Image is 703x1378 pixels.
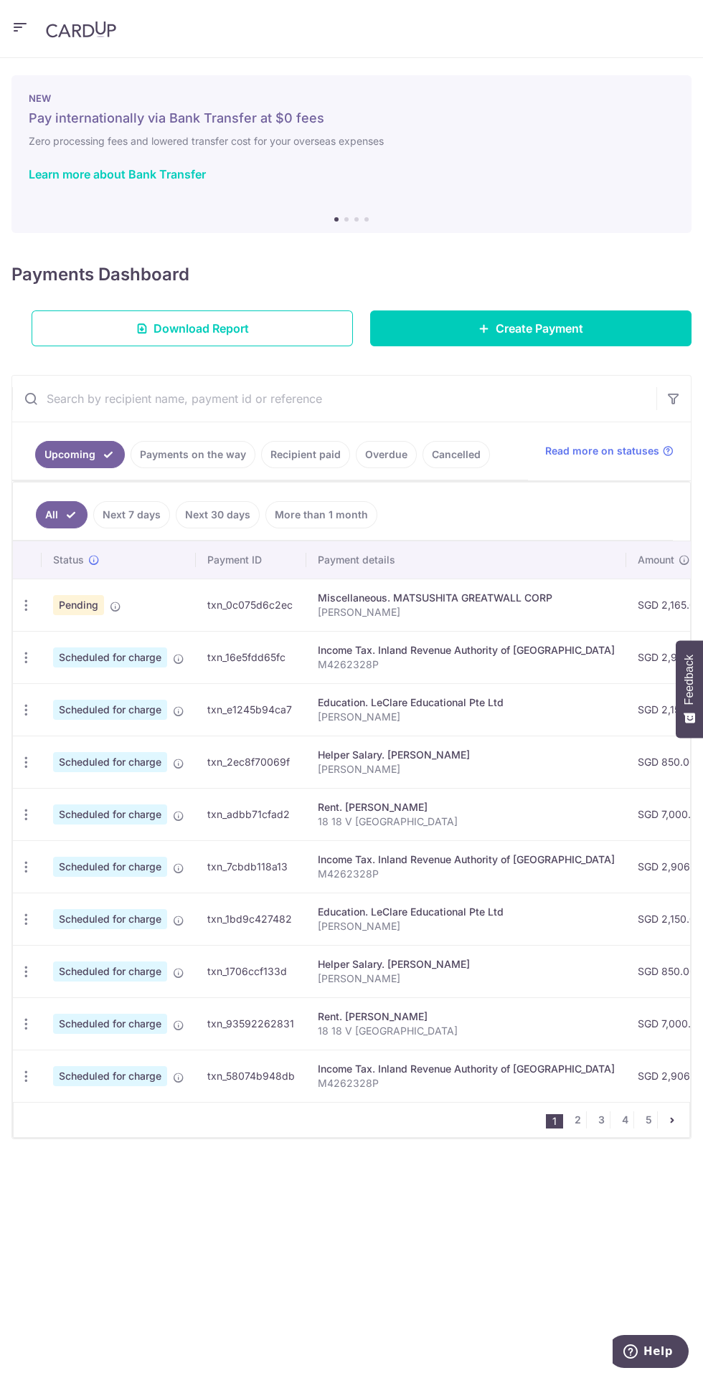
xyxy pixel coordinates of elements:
[318,605,615,619] p: [PERSON_NAME]
[53,553,84,567] span: Status
[196,631,306,683] td: txn_16e5fdd65fc
[370,310,692,346] a: Create Payment
[318,905,615,919] div: Education. LeClare Educational Pte Ltd
[46,21,116,38] img: CardUp
[29,167,206,181] a: Learn more about Bank Transfer
[683,655,696,705] span: Feedback
[593,1111,610,1128] a: 3
[318,748,615,762] div: Helper Salary. [PERSON_NAME]
[29,133,674,150] h6: Zero processing fees and lowered transfer cost for your overseas expenses
[546,1114,563,1128] li: 1
[318,919,615,933] p: [PERSON_NAME]
[640,1111,657,1128] a: 5
[318,867,615,881] p: M4262328P
[53,1066,167,1086] span: Scheduled for charge
[318,800,615,814] div: Rent. [PERSON_NAME]
[53,804,167,825] span: Scheduled for charge
[265,501,377,528] a: More than 1 month
[569,1111,586,1128] a: 2
[53,909,167,929] span: Scheduled for charge
[53,1014,167,1034] span: Scheduled for charge
[616,1111,633,1128] a: 4
[53,647,167,667] span: Scheduled for charge
[496,320,583,337] span: Create Payment
[154,320,249,337] span: Download Report
[53,700,167,720] span: Scheduled for charge
[32,310,353,346] a: Download Report
[318,1009,615,1024] div: Rent. [PERSON_NAME]
[196,579,306,631] td: txn_0c075d6c2ec
[12,376,656,422] input: Search by recipient name, payment id or reference
[196,736,306,788] td: txn_2ec8f70069f
[196,1050,306,1102] td: txn_58074b948db
[93,501,170,528] a: Next 7 days
[356,441,417,468] a: Overdue
[318,1076,615,1090] p: M4262328P
[318,657,615,672] p: M4262328P
[423,441,490,468] a: Cancelled
[53,752,167,772] span: Scheduled for charge
[306,541,626,579] th: Payment details
[176,501,260,528] a: Next 30 days
[29,92,674,104] p: NEW
[318,762,615,776] p: [PERSON_NAME]
[318,971,615,986] p: [PERSON_NAME]
[638,553,674,567] span: Amount
[318,591,615,605] div: Miscellaneous. MATSUSHITA GREATWALL CORP
[36,501,88,528] a: All
[11,262,189,288] h4: Payments Dashboard
[53,961,167,982] span: Scheduled for charge
[318,957,615,971] div: Helper Salary. [PERSON_NAME]
[318,852,615,867] div: Income Tax. Inland Revenue Authority of [GEOGRAPHIC_DATA]
[196,893,306,945] td: txn_1bd9c427482
[131,441,255,468] a: Payments on the way
[318,814,615,829] p: 18 18 V [GEOGRAPHIC_DATA]
[613,1335,689,1371] iframe: Opens a widget where you can find more information
[196,840,306,893] td: txn_7cbdb118a13
[53,595,104,615] span: Pending
[545,444,674,458] a: Read more on statuses
[35,441,125,468] a: Upcoming
[318,1024,615,1038] p: 18 18 V [GEOGRAPHIC_DATA]
[318,643,615,657] div: Income Tax. Inland Revenue Authority of [GEOGRAPHIC_DATA]
[261,441,350,468] a: Recipient paid
[546,1103,689,1137] nav: pager
[196,997,306,1050] td: txn_93592262831
[196,683,306,736] td: txn_e1245b94ca7
[545,444,659,458] span: Read more on statuses
[318,695,615,710] div: Education. LeClare Educational Pte Ltd
[29,110,674,127] h5: Pay internationally via Bank Transfer at $0 fees
[196,541,306,579] th: Payment ID
[53,857,167,877] span: Scheduled for charge
[196,788,306,840] td: txn_adbb71cfad2
[676,640,703,738] button: Feedback - Show survey
[318,710,615,724] p: [PERSON_NAME]
[318,1062,615,1076] div: Income Tax. Inland Revenue Authority of [GEOGRAPHIC_DATA]
[196,945,306,997] td: txn_1706ccf133d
